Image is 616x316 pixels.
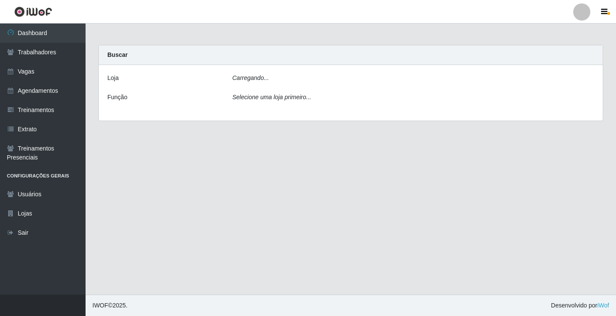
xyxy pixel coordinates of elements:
[107,93,127,102] label: Função
[107,51,127,58] strong: Buscar
[14,6,52,17] img: CoreUI Logo
[92,301,127,310] span: © 2025 .
[551,301,609,310] span: Desenvolvido por
[232,74,269,81] i: Carregando...
[232,94,311,100] i: Selecione uma loja primeiro...
[92,302,108,309] span: IWOF
[107,74,118,83] label: Loja
[597,302,609,309] a: iWof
